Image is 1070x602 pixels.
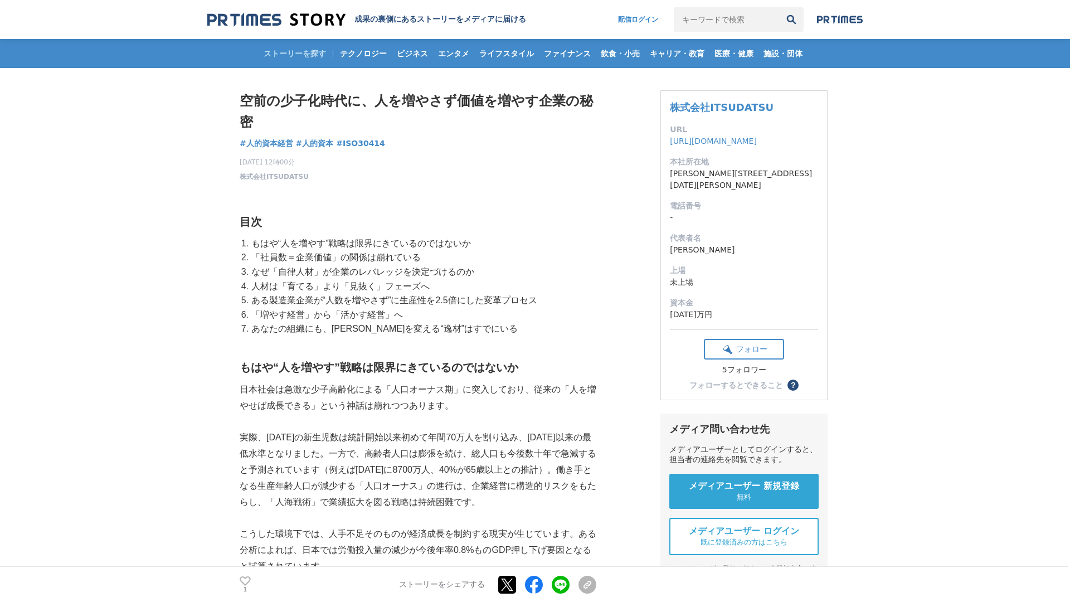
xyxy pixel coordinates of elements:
[335,39,391,68] a: テクノロジー
[704,365,784,375] div: 5フォロワー
[240,587,251,593] p: 1
[354,14,526,25] h2: 成果の裏側にあるストーリーをメディアに届ける
[670,101,774,113] a: 株式会社ITSUDATSU
[704,339,784,360] button: フォロー
[240,90,596,133] h1: 空前の少子化時代に、人を増やさず価値を増やす企業の秘密
[669,423,819,436] div: メディア問い合わせ先
[670,265,818,276] dt: 上場
[710,39,758,68] a: 医療・健康
[249,236,596,251] li: もはや“人を増やす”戦略は限界にきているのではないか
[399,580,485,590] p: ストーリーをシェアする
[759,39,807,68] a: 施設・団体
[645,39,709,68] a: キャリア・教育
[670,276,818,288] dd: 未上場
[434,48,474,59] span: エンタメ
[670,200,818,212] dt: 電話番号
[779,7,804,32] button: 検索
[249,308,596,322] li: 「増やす経営」から「活かす経営」へ
[207,12,526,27] a: 成果の裏側にあるストーリーをメディアに届ける 成果の裏側にあるストーリーをメディアに届ける
[596,48,644,59] span: 飲食・小売
[249,279,596,294] li: 人材は「育てる」より「見抜く」フェーズへ
[207,12,346,27] img: 成果の裏側にあるストーリーをメディアに届ける
[689,381,783,389] div: フォローするとできること
[240,382,596,414] p: 日本社会は急激な少子高齢化による「人口オーナス期」に突入しており、従来の「人を増やせば成長できる」という神話は崩れつつあります。
[475,39,538,68] a: ライフスタイル
[645,48,709,59] span: キャリア・教育
[475,48,538,59] span: ライフスタイル
[539,39,595,68] a: ファイナンス
[335,48,391,59] span: テクノロジー
[296,138,334,149] a: #人的資本
[240,138,293,148] span: #人的資本経営
[710,48,758,59] span: 医療・健康
[689,526,799,537] span: メディアユーザー ログイン
[670,309,818,321] dd: [DATE]万円
[674,7,779,32] input: キーワードで検索
[336,138,385,148] span: #ISO30414
[787,380,799,391] button: ？
[817,15,863,24] img: prtimes
[670,168,818,191] dd: [PERSON_NAME][STREET_ADDRESS][DATE][PERSON_NAME]
[689,480,799,492] span: メディアユーザー 新規登録
[669,445,819,465] div: メディアユーザーとしてログインすると、担当者の連絡先を閲覧できます。
[669,518,819,555] a: メディアユーザー ログイン 既に登録済みの方はこちら
[596,39,644,68] a: 飲食・小売
[701,537,787,547] span: 既に登録済みの方はこちら
[249,250,596,265] li: 「社員数＝企業価値」の関係は崩れている
[669,474,819,509] a: メディアユーザー 新規登録 無料
[759,48,807,59] span: 施設・団体
[670,124,818,135] dt: URL
[670,212,818,224] dd: -
[392,39,432,68] a: ビジネス
[240,430,596,510] p: 実際、[DATE]の新生児数は統計開始以来初めて年間70万人を割り込み、[DATE]以来の最低水準となりました。一方で、高齢者人口は膨張を続け、総人口も今後数十年で急減すると予測されています（例...
[670,297,818,309] dt: 資本金
[737,492,751,502] span: 無料
[392,48,432,59] span: ビジネス
[539,48,595,59] span: ファイナンス
[240,361,518,373] strong: もはや“人を増やす”戦略は限界にきているのではないか
[336,138,385,149] a: #ISO30414
[789,381,797,389] span: ？
[670,137,757,145] a: [URL][DOMAIN_NAME]
[670,244,818,256] dd: [PERSON_NAME]
[296,138,334,148] span: #人的資本
[240,138,293,149] a: #人的資本経営
[240,172,309,182] a: 株式会社ITSUDATSU
[240,216,262,228] strong: 目次
[434,39,474,68] a: エンタメ
[240,157,309,167] span: [DATE] 12時00分
[249,293,596,308] li: ある製造業企業が“人数を増やさず”に生産性を2.5倍にした変革プロセス
[240,526,596,574] p: こうした環境下では、人手不足そのものが経済成長を制約する現実が生じています。ある分析によれば、日本では労働投入量の減少が今後年率0.8%ものGDP押し下げ要因となると試算されています。
[670,232,818,244] dt: 代表者名
[607,7,669,32] a: 配信ログイン
[249,322,596,336] li: あなたの組織にも、[PERSON_NAME]を変える“逸材”はすでにいる
[670,156,818,168] dt: 本社所在地
[249,265,596,279] li: なぜ「自律人材」が企業のレバレッジを決定づけるのか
